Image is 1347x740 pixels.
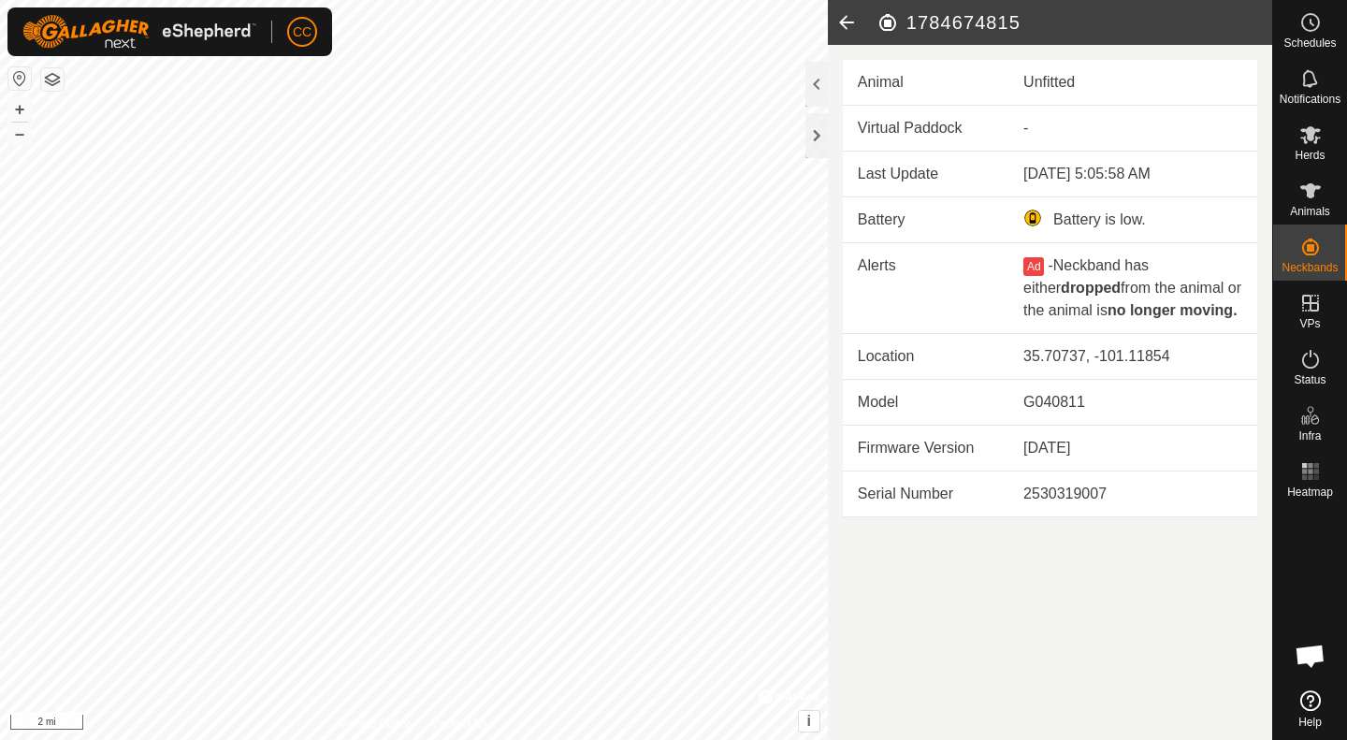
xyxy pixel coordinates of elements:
[1283,37,1336,49] span: Schedules
[1280,94,1340,105] span: Notifications
[807,713,811,729] span: i
[1295,150,1325,161] span: Herds
[340,716,410,733] a: Privacy Policy
[1023,257,1241,318] span: Neckband has either from the animal or the animal is
[41,68,64,91] button: Map Layers
[1298,717,1322,728] span: Help
[1023,345,1242,368] div: 35.70737, -101.11854
[432,716,487,733] a: Contact Us
[22,15,256,49] img: Gallagher Logo
[843,60,1008,106] td: Animal
[1287,486,1333,498] span: Heatmap
[293,22,311,42] span: CC
[843,334,1008,380] td: Location
[1023,391,1242,414] div: G040811
[1299,318,1320,329] span: VPs
[799,711,819,732] button: i
[1282,628,1339,684] div: Open chat
[1023,257,1044,276] button: Ad
[843,426,1008,472] td: Firmware Version
[843,152,1008,197] td: Last Update
[843,380,1008,426] td: Model
[843,472,1008,517] td: Serial Number
[843,197,1008,243] td: Battery
[8,67,31,90] button: Reset Map
[1023,163,1242,185] div: [DATE] 5:05:58 AM
[1061,280,1121,296] b: dropped
[1023,209,1242,231] div: Battery is low.
[1048,257,1052,273] span: -
[8,98,31,121] button: +
[1023,120,1028,136] app-display-virtual-paddock-transition: -
[1023,71,1242,94] div: Unfitted
[1273,683,1347,735] a: Help
[876,11,1272,34] h2: 1784674815
[8,123,31,145] button: –
[1023,437,1242,459] div: [DATE]
[1282,262,1338,273] span: Neckbands
[843,243,1008,334] td: Alerts
[1023,483,1242,505] div: 2530319007
[1290,206,1330,217] span: Animals
[1294,374,1325,385] span: Status
[1108,302,1238,318] b: no longer moving.
[843,106,1008,152] td: Virtual Paddock
[1298,430,1321,442] span: Infra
